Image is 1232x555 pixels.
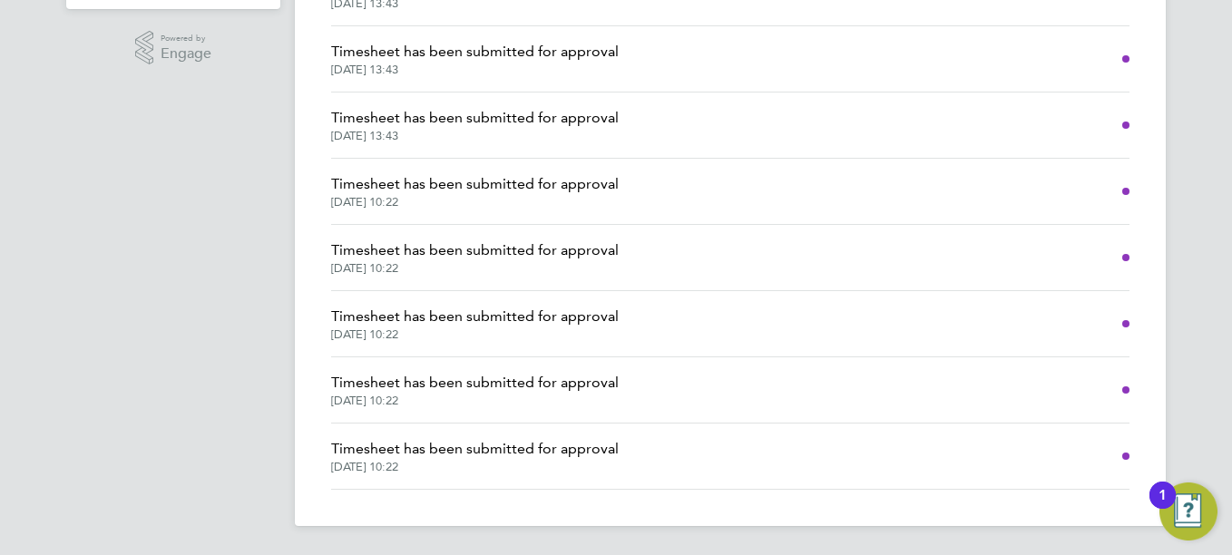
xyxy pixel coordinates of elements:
[331,173,619,195] span: Timesheet has been submitted for approval
[135,31,212,65] a: Powered byEngage
[331,306,619,342] a: Timesheet has been submitted for approval[DATE] 10:22
[331,261,619,276] span: [DATE] 10:22
[161,31,211,46] span: Powered by
[331,63,619,77] span: [DATE] 13:43
[331,438,619,474] a: Timesheet has been submitted for approval[DATE] 10:22
[331,460,619,474] span: [DATE] 10:22
[331,107,619,143] a: Timesheet has been submitted for approval[DATE] 13:43
[331,438,619,460] span: Timesheet has been submitted for approval
[331,41,619,63] span: Timesheet has been submitted for approval
[331,372,619,394] span: Timesheet has been submitted for approval
[331,195,619,209] span: [DATE] 10:22
[331,394,619,408] span: [DATE] 10:22
[331,41,619,77] a: Timesheet has been submitted for approval[DATE] 13:43
[1159,482,1217,540] button: Open Resource Center, 1 new notification
[331,173,619,209] a: Timesheet has been submitted for approval[DATE] 10:22
[331,327,619,342] span: [DATE] 10:22
[331,239,619,261] span: Timesheet has been submitted for approval
[331,306,619,327] span: Timesheet has been submitted for approval
[331,239,619,276] a: Timesheet has been submitted for approval[DATE] 10:22
[1159,495,1167,519] div: 1
[161,46,211,62] span: Engage
[331,129,619,143] span: [DATE] 13:43
[331,107,619,129] span: Timesheet has been submitted for approval
[331,372,619,408] a: Timesheet has been submitted for approval[DATE] 10:22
